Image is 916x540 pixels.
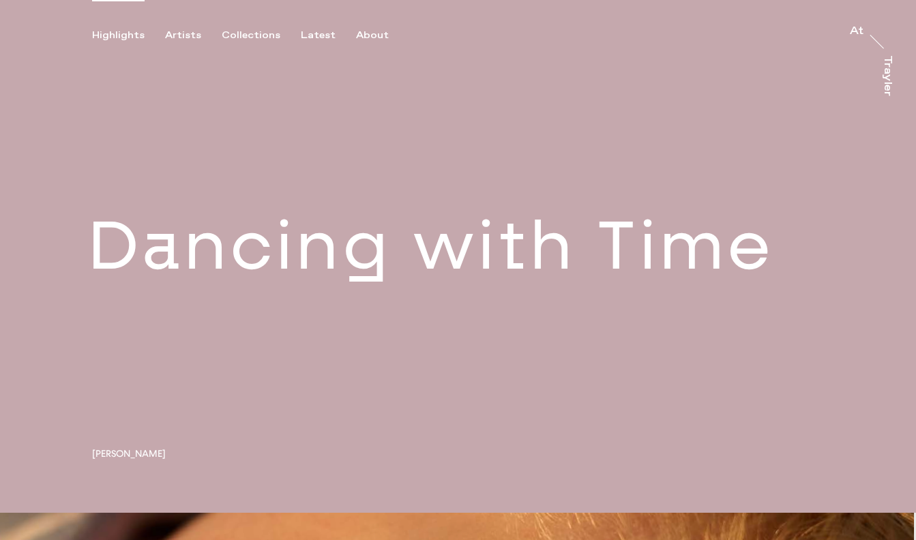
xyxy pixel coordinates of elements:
[92,29,145,42] div: Highlights
[222,29,301,42] button: Collections
[356,29,409,42] button: About
[92,29,165,42] button: Highlights
[222,29,280,42] div: Collections
[356,29,389,42] div: About
[301,29,356,42] button: Latest
[165,29,201,42] div: Artists
[165,29,222,42] button: Artists
[850,26,863,40] a: At
[882,55,893,96] div: Trayler
[879,55,893,111] a: Trayler
[301,29,336,42] div: Latest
